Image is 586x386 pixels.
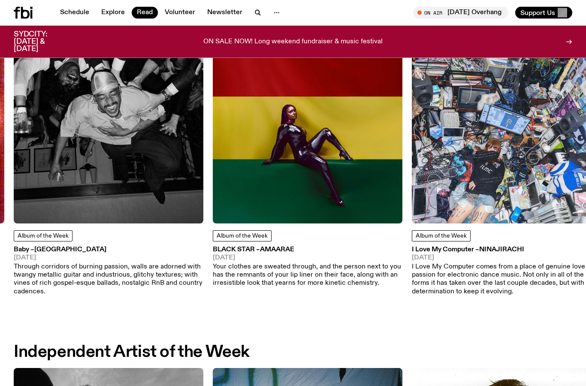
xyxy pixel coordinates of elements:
span: Album of the Week [217,233,268,239]
span: Support Us [520,9,555,17]
span: Album of the Week [18,233,69,239]
span: [DATE] [213,255,402,262]
a: Baby –[GEOGRAPHIC_DATA][DATE]Through corridors of burning passion, walls are adorned with twangy ... [14,247,203,296]
p: Your clothes are sweated through, and the person next to you has the remnants of your lip liner o... [213,263,402,288]
h3: Baby – [14,247,203,253]
h2: Independent Artist of the Week [14,344,250,360]
button: Support Us [515,7,572,19]
span: Ninajirachi [479,247,524,253]
h3: SYDCITY: [DATE] & [DATE] [14,31,69,53]
span: Amaarae [260,247,294,253]
a: Explore [96,7,130,19]
a: Album of the Week [213,231,272,242]
a: Album of the Week [412,231,471,242]
span: Album of the Week [416,233,467,239]
a: BLACK STAR –Amaarae[DATE]Your clothes are sweated through, and the person next to you has the rem... [213,247,402,288]
h3: BLACK STAR – [213,247,402,253]
p: ON SALE NOW! Long weekend fundraiser & music festival [203,38,383,46]
p: Through corridors of burning passion, walls are adorned with twangy metallic guitar and industrio... [14,263,203,296]
a: Schedule [55,7,94,19]
a: Album of the Week [14,231,72,242]
span: [GEOGRAPHIC_DATA] [34,247,106,253]
a: Newsletter [202,7,248,19]
a: Read [132,7,158,19]
img: A black and white upside down image of Dijon, held up by a group of people. His eyes are closed a... [14,34,203,224]
button: On Air[DATE] Overhang [413,7,508,19]
a: Volunteer [160,7,200,19]
span: [DATE] [14,255,203,262]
